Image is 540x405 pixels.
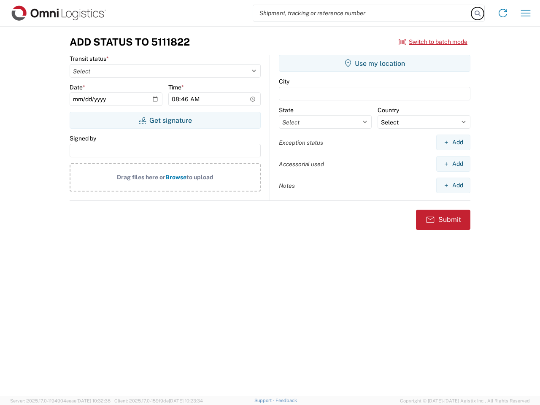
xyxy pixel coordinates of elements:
[253,5,472,21] input: Shipment, tracking or reference number
[279,160,324,168] label: Accessorial used
[70,135,96,142] label: Signed by
[254,398,275,403] a: Support
[169,398,203,403] span: [DATE] 10:23:34
[114,398,203,403] span: Client: 2025.17.0-159f9de
[279,182,295,189] label: Notes
[70,112,261,129] button: Get signature
[279,106,294,114] label: State
[399,35,467,49] button: Switch to batch mode
[436,178,470,193] button: Add
[10,398,111,403] span: Server: 2025.17.0-1194904eeae
[70,84,85,91] label: Date
[165,174,186,181] span: Browse
[76,398,111,403] span: [DATE] 10:32:38
[378,106,399,114] label: Country
[70,36,190,48] h3: Add Status to 5111822
[279,78,289,85] label: City
[279,139,323,146] label: Exception status
[416,210,470,230] button: Submit
[117,174,165,181] span: Drag files here or
[279,55,470,72] button: Use my location
[436,156,470,172] button: Add
[186,174,213,181] span: to upload
[400,397,530,405] span: Copyright © [DATE]-[DATE] Agistix Inc., All Rights Reserved
[70,55,109,62] label: Transit status
[275,398,297,403] a: Feedback
[168,84,184,91] label: Time
[436,135,470,150] button: Add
